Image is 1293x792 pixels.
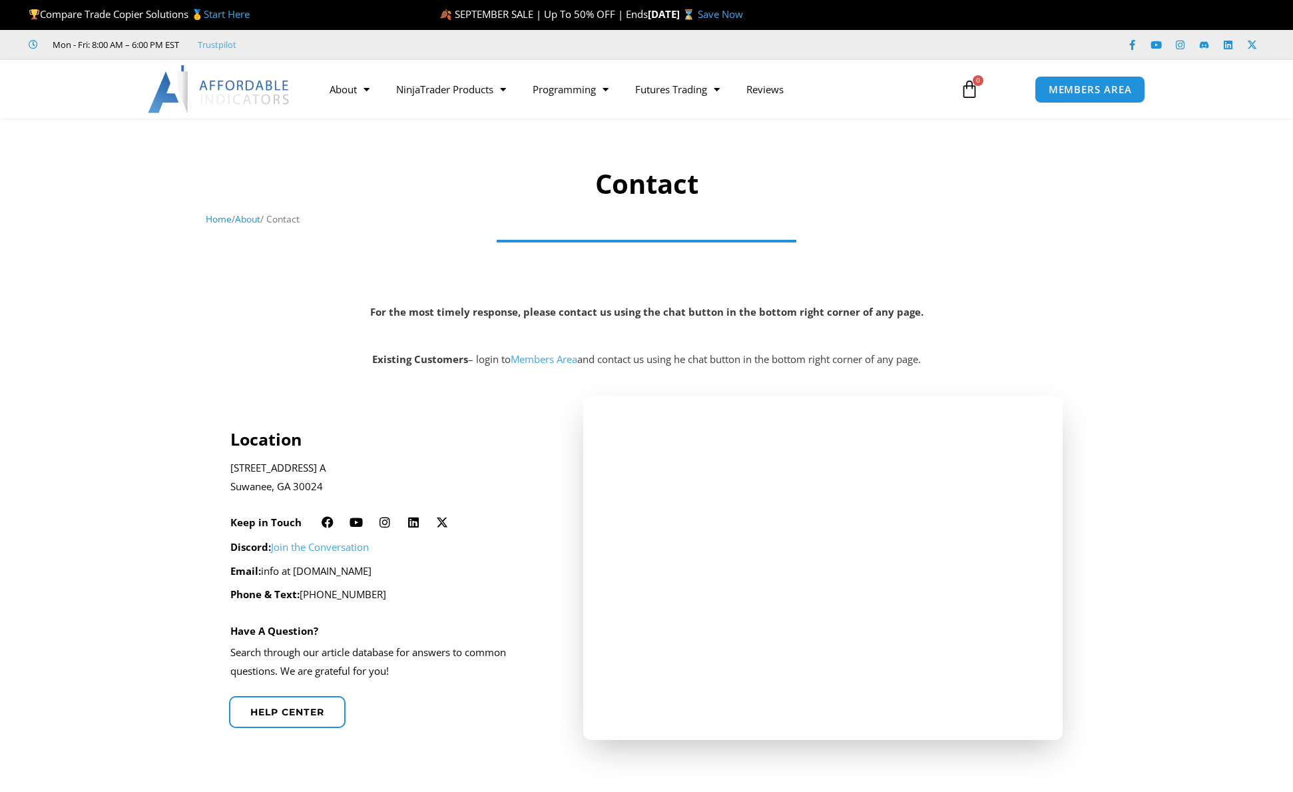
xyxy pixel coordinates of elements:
p: info at [DOMAIN_NAME] [230,562,548,581]
img: 🏆 [29,9,39,19]
a: 0 [940,70,999,109]
a: About [316,74,383,105]
strong: Email: [230,564,261,578]
p: Search through our article database for answers to common questions. We are grateful for you! [230,643,548,681]
span: Mon - Fri: 8:00 AM – 6:00 PM EST [49,37,179,53]
span: 🍂 SEPTEMBER SALE | Up To 50% OFF | Ends [439,7,648,21]
h4: Have A Question? [230,625,318,637]
img: LogoAI | Affordable Indicators – NinjaTrader [148,65,291,113]
nav: Breadcrumb [206,210,1088,228]
a: Join the Conversation [271,540,369,554]
p: – login to and contact us using he chat button in the bottom right corner of any page. [7,350,1286,369]
a: MEMBERS AREA [1035,76,1146,103]
h1: Contact [206,165,1088,202]
p: [PHONE_NUMBER] [230,586,548,604]
strong: Discord: [230,540,271,554]
a: Home [206,212,232,225]
strong: [DATE] ⌛ [648,7,698,21]
span: Compare Trade Copier Solutions 🥇 [29,7,250,21]
a: Members Area [511,352,577,366]
a: Programming [519,74,622,105]
a: Help center [229,696,346,728]
span: Help center [250,707,324,717]
strong: Phone & Text: [230,588,300,601]
a: Futures Trading [622,74,733,105]
span: 0 [973,75,983,86]
a: Start Here [204,7,250,21]
iframe: Affordable Indicators, Inc. [603,428,1043,708]
h6: Keep in Touch [230,516,302,529]
a: About [235,212,260,225]
a: Save Now [698,7,743,21]
a: Trustpilot [198,37,236,53]
strong: For the most timely response, please contact us using the chat button in the bottom right corner ... [370,305,923,318]
span: MEMBERS AREA [1049,85,1132,95]
strong: Existing Customers [372,352,468,366]
a: NinjaTrader Products [383,74,519,105]
h4: Location [230,429,548,449]
a: Reviews [733,74,797,105]
nav: Menu [316,74,945,105]
p: [STREET_ADDRESS] A Suwanee, GA 30024 [230,459,548,496]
